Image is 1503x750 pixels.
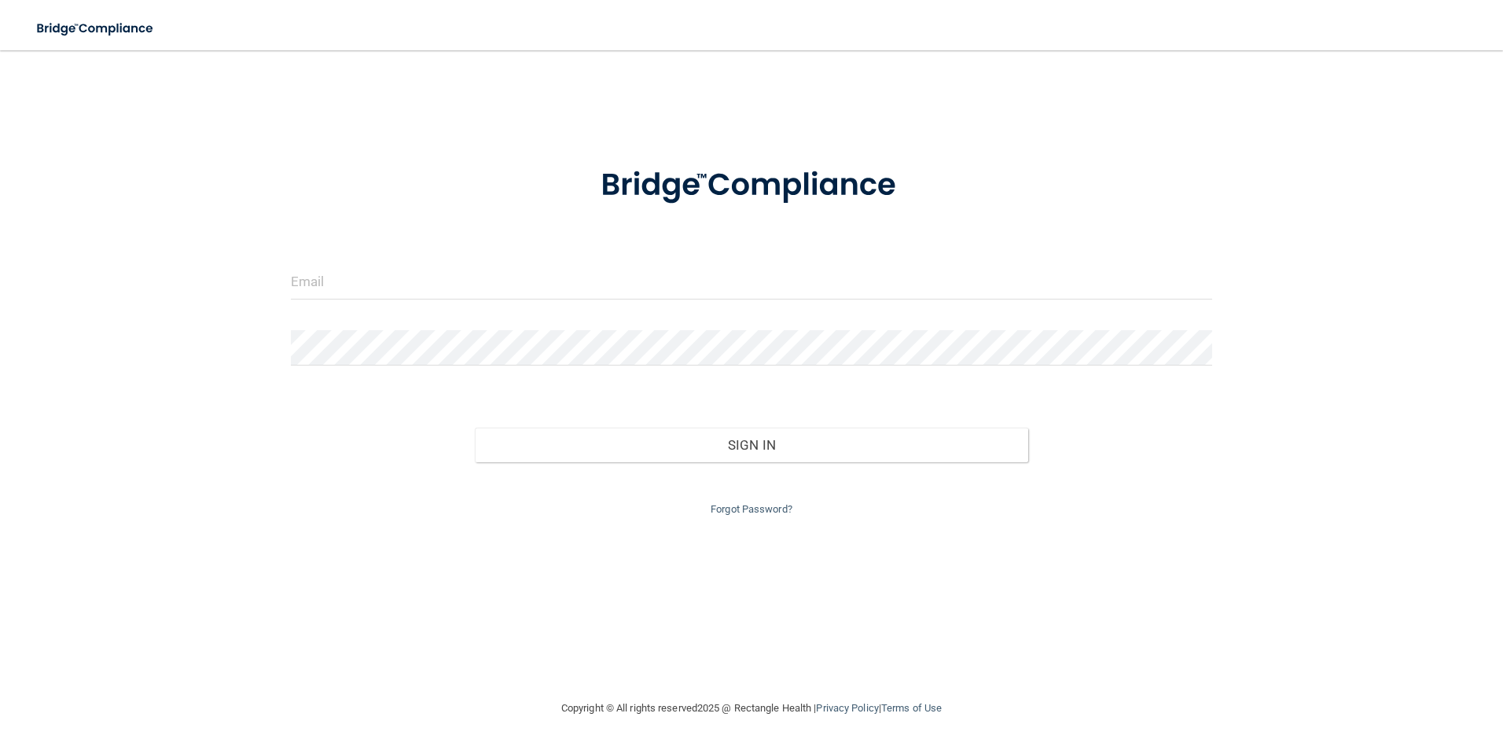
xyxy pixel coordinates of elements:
[881,702,942,714] a: Terms of Use
[291,264,1213,300] input: Email
[465,683,1038,733] div: Copyright © All rights reserved 2025 @ Rectangle Health | |
[711,503,792,515] a: Forgot Password?
[568,145,935,226] img: bridge_compliance_login_screen.278c3ca4.svg
[24,13,168,45] img: bridge_compliance_login_screen.278c3ca4.svg
[475,428,1028,462] button: Sign In
[816,702,878,714] a: Privacy Policy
